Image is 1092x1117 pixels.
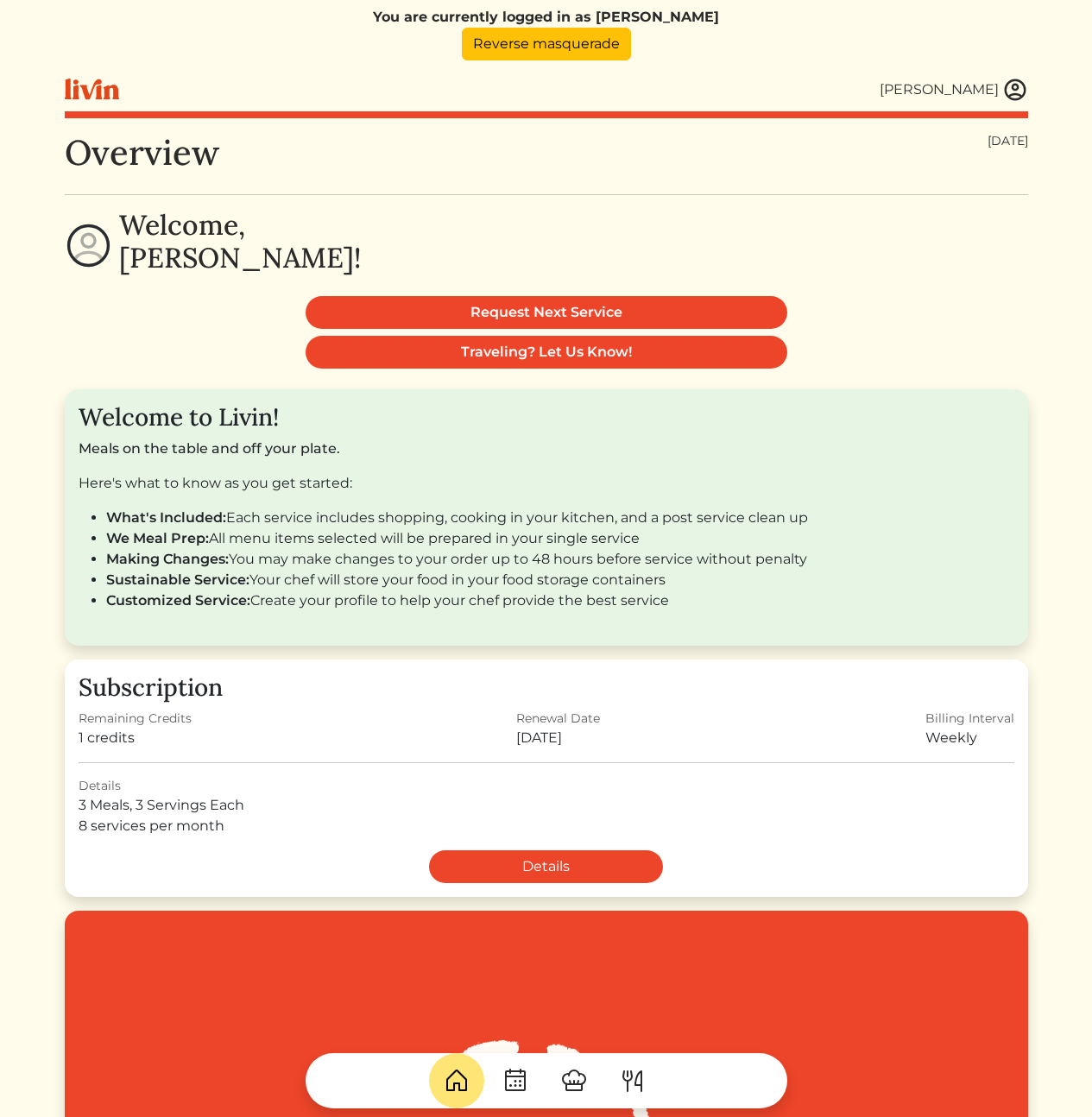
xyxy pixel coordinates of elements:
[79,777,1014,795] div: Details
[106,509,226,526] span: What's Included:
[79,795,1014,816] div: 3 Meals, 3 Servings Each
[106,549,1014,570] li: You may make changes to your order up to 48 hours before service without penalty
[119,209,361,275] h2: Welcome, [PERSON_NAME]!
[79,403,1014,432] h3: Welcome to Livin!
[79,439,1014,459] p: Meals on the table and off your plate.
[443,1067,470,1095] img: House-9bf13187bcbb5817f509fe5e7408150f90897510c4275e13d0d5fca38e0b5951.svg
[516,710,600,728] div: Renewal Date
[106,590,1014,611] li: Create your profile to help your chef provide the best service
[880,79,999,100] div: [PERSON_NAME]
[65,222,112,269] img: profile-circle-6dcd711754eaac681cb4e5fa6e5947ecf152da99a3a386d1f417117c42b37ef2.svg
[306,336,787,369] a: Traveling? Let Us Know!
[79,710,192,728] div: Remaining Credits
[306,296,787,329] a: Request Next Service
[502,1067,529,1095] img: CalendarDots-5bcf9d9080389f2a281d69619e1c85352834be518fbc73d9501aef674afc0d57.svg
[429,850,663,883] a: Details
[619,1067,647,1095] img: ForkKnife-55491504ffdb50bab0c1e09e7649658475375261d09fd45db06cec23bce548bf.svg
[106,570,1014,590] li: Your chef will store your food in your food storage containers
[925,710,1014,728] div: Billing Interval
[79,673,1014,703] h3: Subscription
[65,79,119,100] img: livin-logo-a0d97d1a881af30f6274990eb6222085a2533c92bbd1e4f22c21b4f0d0e3210c.svg
[106,571,249,588] span: Sustainable Service:
[106,530,209,546] span: We Meal Prep:
[925,728,1014,748] div: Weekly
[65,132,219,174] h1: Overview
[79,728,192,748] div: 1 credits
[106,592,250,609] span: Customized Service:
[106,508,1014,528] li: Each service includes shopping, cooking in your kitchen, and a post service clean up
[560,1067,588,1095] img: ChefHat-a374fb509e4f37eb0702ca99f5f64f3b6956810f32a249b33092029f8484b388.svg
[1002,77,1028,103] img: user_account-e6e16d2ec92f44fc35f99ef0dc9cddf60790bfa021a6ecb1c896eb5d2907b31c.svg
[988,132,1028,150] div: [DATE]
[106,528,1014,549] li: All menu items selected will be prepared in your single service
[106,551,229,567] span: Making Changes:
[79,816,1014,836] div: 8 services per month
[462,28,631,60] a: Reverse masquerade
[79,473,1014,494] p: Here's what to know as you get started:
[516,728,600,748] div: [DATE]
